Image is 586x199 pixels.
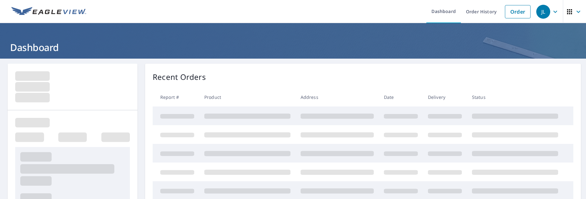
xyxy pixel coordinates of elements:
[467,88,563,106] th: Status
[379,88,423,106] th: Date
[11,7,86,16] img: EV Logo
[505,5,531,18] a: Order
[536,5,550,19] div: JL
[153,71,206,83] p: Recent Orders
[199,88,296,106] th: Product
[296,88,379,106] th: Address
[8,41,578,54] h1: Dashboard
[153,88,199,106] th: Report #
[423,88,467,106] th: Delivery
